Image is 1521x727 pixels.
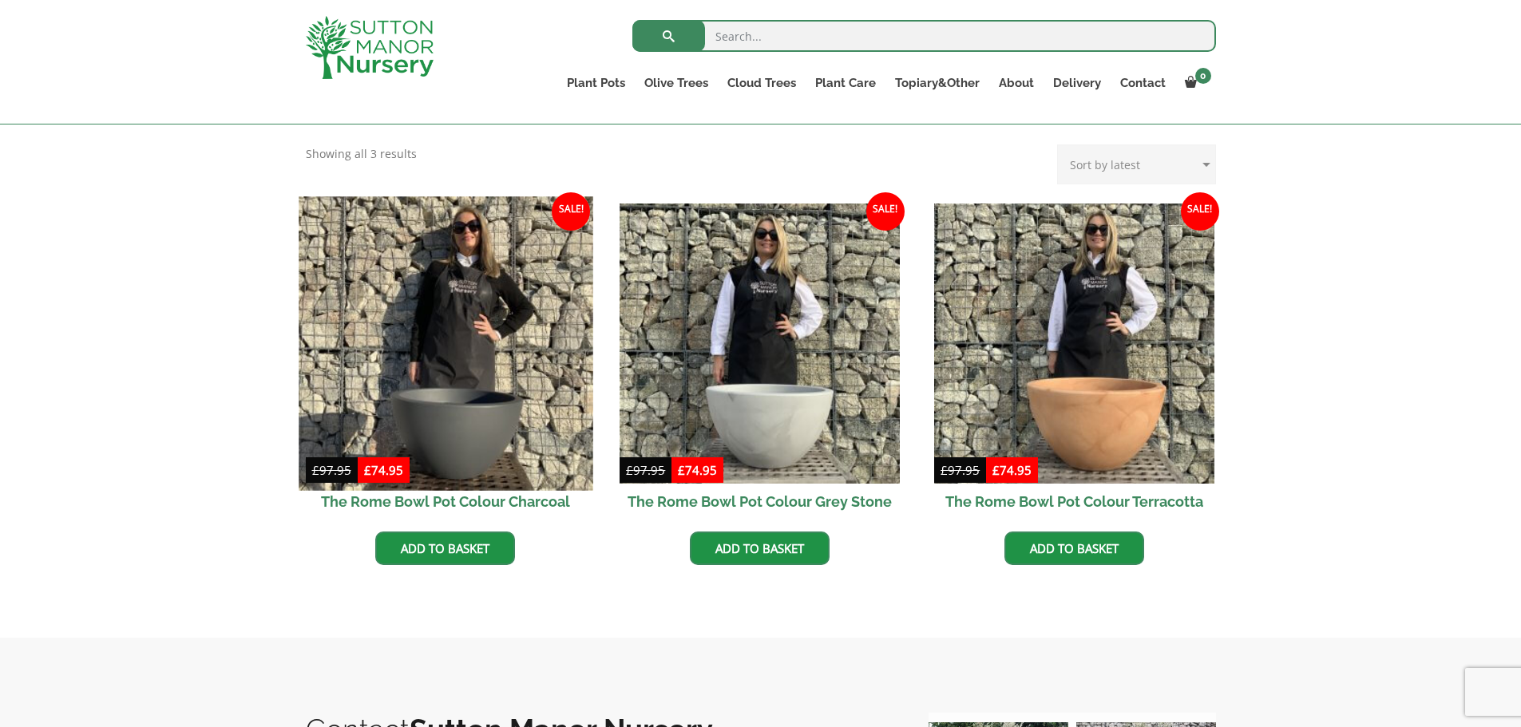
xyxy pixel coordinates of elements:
select: Shop order [1057,144,1216,184]
img: The Rome Bowl Pot Colour Charcoal [299,196,592,490]
p: Showing all 3 results [306,144,417,164]
bdi: 97.95 [626,462,665,478]
span: £ [364,462,371,478]
span: £ [992,462,1000,478]
a: Sale! The Rome Bowl Pot Colour Grey Stone [620,203,900,520]
span: 0 [1195,68,1211,84]
bdi: 97.95 [312,462,351,478]
a: Add to basket: “The Rome Bowl Pot Colour Terracotta” [1004,531,1144,565]
span: £ [626,462,633,478]
a: Sale! The Rome Bowl Pot Colour Terracotta [934,203,1214,520]
bdi: 74.95 [992,462,1032,478]
h2: The Rome Bowl Pot Colour Grey Stone [620,484,900,520]
img: The Rome Bowl Pot Colour Terracotta [934,203,1214,484]
a: Add to basket: “The Rome Bowl Pot Colour Charcoal” [375,531,515,565]
span: Sale! [1181,192,1219,231]
input: Search... [632,20,1216,52]
a: Olive Trees [635,72,718,94]
h2: The Rome Bowl Pot Colour Charcoal [306,484,586,520]
a: Cloud Trees [718,72,806,94]
bdi: 97.95 [941,462,980,478]
img: logo [306,16,434,79]
span: £ [312,462,319,478]
span: Sale! [552,192,590,231]
img: The Rome Bowl Pot Colour Grey Stone [620,203,900,484]
a: Plant Care [806,72,885,94]
bdi: 74.95 [364,462,403,478]
a: Plant Pots [557,72,635,94]
a: Delivery [1044,72,1111,94]
span: £ [678,462,685,478]
span: Sale! [866,192,905,231]
bdi: 74.95 [678,462,717,478]
a: About [989,72,1044,94]
h2: The Rome Bowl Pot Colour Terracotta [934,484,1214,520]
a: Topiary&Other [885,72,989,94]
span: £ [941,462,948,478]
a: Contact [1111,72,1175,94]
a: Sale! The Rome Bowl Pot Colour Charcoal [306,203,586,520]
a: 0 [1175,72,1216,94]
a: Add to basket: “The Rome Bowl Pot Colour Grey Stone” [690,531,830,565]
